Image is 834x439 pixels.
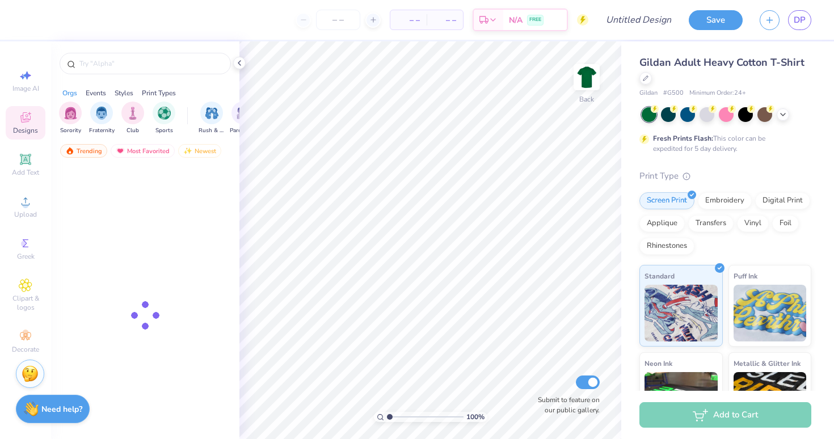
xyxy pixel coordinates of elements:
[6,294,45,312] span: Clipart & logos
[183,147,192,155] img: Newest.gif
[178,144,221,158] div: Newest
[639,88,658,98] span: Gildan
[316,10,360,30] input: – –
[653,134,713,143] strong: Fresh Prints Flash:
[64,107,77,120] img: Sorority Image
[12,345,39,354] span: Decorate
[639,192,694,209] div: Screen Print
[205,107,218,120] img: Rush & Bid Image
[116,147,125,155] img: most_fav.gif
[59,102,82,135] button: filter button
[121,102,144,135] button: filter button
[86,88,106,98] div: Events
[788,10,811,30] a: DP
[230,102,256,135] button: filter button
[639,215,685,232] div: Applique
[689,88,746,98] span: Minimum Order: 24 +
[111,144,175,158] div: Most Favorited
[199,126,225,135] span: Rush & Bid
[199,102,225,135] div: filter for Rush & Bid
[78,58,224,69] input: Try "Alpha"
[89,102,115,135] button: filter button
[734,357,801,369] span: Metallic & Glitter Ink
[89,102,115,135] div: filter for Fraternity
[60,126,81,135] span: Sorority
[645,285,718,341] img: Standard
[237,107,250,120] img: Parent's Weekend Image
[153,102,175,135] div: filter for Sports
[734,270,757,282] span: Puff Ink
[734,372,807,429] img: Metallic & Glitter Ink
[698,192,752,209] div: Embroidery
[62,88,77,98] div: Orgs
[60,144,107,158] div: Trending
[89,126,115,135] span: Fraternity
[645,372,718,429] img: Neon Ink
[532,395,600,415] label: Submit to feature on our public gallery.
[734,285,807,341] img: Puff Ink
[59,102,82,135] div: filter for Sorority
[639,238,694,255] div: Rhinestones
[509,14,523,26] span: N/A
[737,215,769,232] div: Vinyl
[689,10,743,30] button: Save
[13,126,38,135] span: Designs
[653,133,793,154] div: This color can be expedited for 5 day delivery.
[688,215,734,232] div: Transfers
[645,270,675,282] span: Standard
[127,126,139,135] span: Club
[142,88,176,98] div: Print Types
[529,16,541,24] span: FREE
[645,357,672,369] span: Neon Ink
[433,14,456,26] span: – –
[155,126,173,135] span: Sports
[12,168,39,177] span: Add Text
[230,102,256,135] div: filter for Parent's Weekend
[12,84,39,93] span: Image AI
[17,252,35,261] span: Greek
[65,147,74,155] img: trending.gif
[199,102,225,135] button: filter button
[153,102,175,135] button: filter button
[639,170,811,183] div: Print Type
[41,404,82,415] strong: Need help?
[755,192,810,209] div: Digital Print
[14,210,37,219] span: Upload
[663,88,684,98] span: # G500
[579,94,594,104] div: Back
[575,66,598,88] img: Back
[230,126,256,135] span: Parent's Weekend
[466,412,485,422] span: 100 %
[397,14,420,26] span: – –
[772,215,799,232] div: Foil
[127,107,139,120] img: Club Image
[597,9,680,31] input: Untitled Design
[115,88,133,98] div: Styles
[639,56,804,69] span: Gildan Adult Heavy Cotton T-Shirt
[121,102,144,135] div: filter for Club
[95,107,108,120] img: Fraternity Image
[794,14,806,27] span: DP
[158,107,171,120] img: Sports Image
